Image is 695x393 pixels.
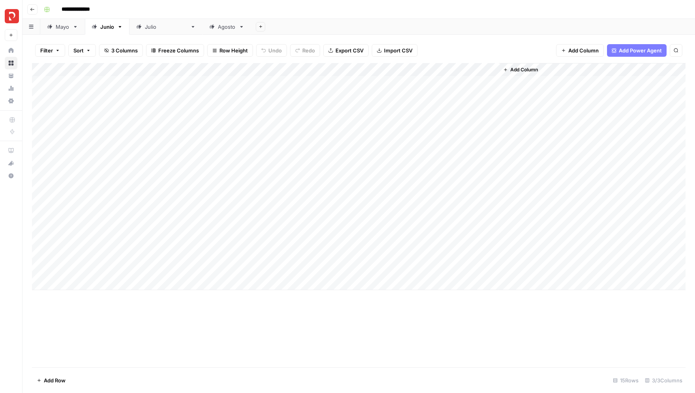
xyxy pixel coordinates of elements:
a: Browse [5,57,17,69]
div: [PERSON_NAME] [145,23,187,31]
a: Usage [5,82,17,95]
button: Add Row [32,374,70,387]
button: Freeze Columns [146,44,204,57]
div: Mayo [56,23,69,31]
button: Undo [256,44,287,57]
div: Agosto [218,23,236,31]
div: What's new? [5,157,17,169]
img: Panamerik Logo [5,9,19,23]
span: 3 Columns [111,47,138,54]
button: Redo [290,44,320,57]
a: Mayo [40,19,85,35]
span: Row Height [219,47,248,54]
div: Junio [100,23,114,31]
button: Add Column [556,44,604,57]
span: Export CSV [335,47,363,54]
a: Settings [5,95,17,107]
span: Add Column [568,47,599,54]
span: Redo [302,47,315,54]
div: 3/3 Columns [642,374,686,387]
span: Undo [268,47,282,54]
button: Filter [35,44,65,57]
span: Sort [73,47,84,54]
button: Export CSV [323,44,369,57]
a: Junio [85,19,129,35]
a: Agosto [202,19,251,35]
span: Filter [40,47,53,54]
button: Add Column [500,65,541,75]
a: Your Data [5,69,17,82]
span: Import CSV [384,47,412,54]
button: Import CSV [372,44,418,57]
div: 15 Rows [610,374,642,387]
button: 3 Columns [99,44,143,57]
span: Freeze Columns [158,47,199,54]
a: [PERSON_NAME] [129,19,202,35]
button: Help + Support [5,169,17,182]
button: What's new? [5,157,17,169]
span: Add Column [510,66,538,73]
button: Workspace: Panamerik [5,6,17,26]
span: Add Row [44,376,66,384]
button: Sort [68,44,96,57]
a: Home [5,44,17,57]
button: Add Power Agent [607,44,667,57]
span: Add Power Agent [619,47,662,54]
a: AirOps Academy [5,144,17,157]
button: Row Height [207,44,253,57]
